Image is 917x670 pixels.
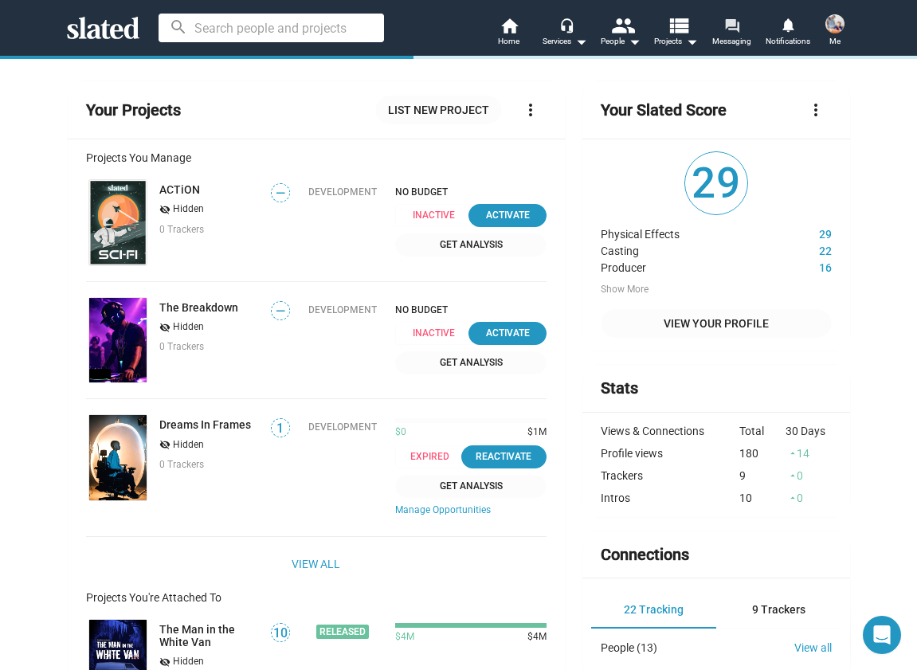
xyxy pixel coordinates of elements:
[159,418,251,431] a: Dreams In Frames
[498,32,519,51] span: Home
[786,425,832,437] div: 30 Days
[739,447,786,460] div: 180
[601,469,739,482] div: Trackers
[521,631,547,644] span: $4M
[272,304,289,319] span: —
[159,301,238,314] a: The Breakdown
[682,32,701,51] mat-icon: arrow_drop_down
[654,32,698,51] span: Projects
[559,18,574,32] mat-icon: headset_mic
[395,504,547,517] a: Manage Opportunities
[272,186,289,201] span: —
[173,203,204,216] span: Hidden
[159,320,170,335] mat-icon: visibility_off
[471,449,538,465] div: Reactivate
[159,459,204,470] span: 0 Trackers
[405,355,537,371] span: Get Analysis
[478,325,537,342] div: Activate
[601,241,771,257] dt: Casting
[601,492,739,504] div: Intros
[666,14,689,37] mat-icon: view_list
[86,591,547,604] div: Projects You're Attached To
[173,439,204,452] span: Hidden
[739,425,786,437] div: Total
[395,186,547,198] span: NO BUDGET
[787,470,798,481] mat-icon: arrow_drop_up
[601,224,771,241] dt: Physical Effects
[173,656,204,668] span: Hidden
[724,18,739,33] mat-icon: forum
[395,322,480,345] span: Inactive
[704,16,760,51] a: Messaging
[816,11,854,53] button: Nathan ThomasMe
[159,623,261,648] a: The Man in the White Van
[89,180,147,265] img: ACTiON
[405,237,537,253] span: Get Analysis
[752,603,805,616] span: 9 Trackers
[806,100,825,120] mat-icon: more_vert
[521,100,540,120] mat-icon: more_vert
[543,32,587,51] div: Services
[786,447,832,460] div: 14
[272,421,289,437] span: 1
[481,16,537,51] a: Home
[395,233,547,257] a: Get Analysis
[159,341,204,352] span: 0 Trackers
[794,641,832,654] a: View all
[601,378,638,399] mat-card-title: Stats
[86,100,181,121] mat-card-title: Your Projects
[601,257,771,274] dt: Producer
[308,304,377,315] div: Development
[786,492,832,504] div: 0
[292,550,340,578] a: View All
[461,445,547,468] button: Reactivate
[760,16,816,51] a: Notifications
[159,655,170,670] mat-icon: visibility_off
[601,447,739,460] div: Profile views
[395,445,473,468] span: Expired
[375,96,502,124] a: List New Project
[395,475,547,498] a: Get Analysis
[787,492,798,503] mat-icon: arrow_drop_up
[772,241,832,257] dd: 22
[780,17,795,32] mat-icon: notifications
[521,426,547,439] span: $1M
[308,186,377,198] div: Development
[766,32,810,51] span: Notifications
[395,304,547,315] span: NO BUDGET
[772,224,832,241] dd: 29
[388,96,489,124] span: List New Project
[601,32,641,51] div: People
[395,426,406,439] span: $0
[772,257,832,274] dd: 16
[571,32,590,51] mat-icon: arrow_drop_down
[86,412,150,503] a: Dreams In Frames
[395,631,414,644] span: $4M
[601,309,831,338] a: View Your Profile
[159,183,200,196] a: ACTiON
[625,32,644,51] mat-icon: arrow_drop_down
[739,469,786,482] div: 9
[89,415,147,500] img: Dreams In Frames
[468,322,547,345] button: Activate
[86,151,547,164] div: Projects You Manage
[593,16,649,51] button: People
[787,448,798,459] mat-icon: arrow_drop_up
[86,177,150,268] a: ACTiON
[405,478,537,495] span: Get Analysis
[601,284,649,296] button: Show More
[478,207,537,224] div: Activate
[649,16,704,51] button: Projects
[601,544,689,566] mat-card-title: Connections
[173,321,204,334] span: Hidden
[786,469,832,482] div: 0
[500,16,519,35] mat-icon: home
[395,204,480,227] span: Inactive
[159,224,204,235] span: 0 Trackers
[86,295,150,386] a: The Breakdown
[89,298,147,383] img: The Breakdown
[685,152,747,214] span: 29
[613,309,818,338] span: View Your Profile
[601,100,727,121] mat-card-title: Your Slated Score
[159,437,170,453] mat-icon: visibility_off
